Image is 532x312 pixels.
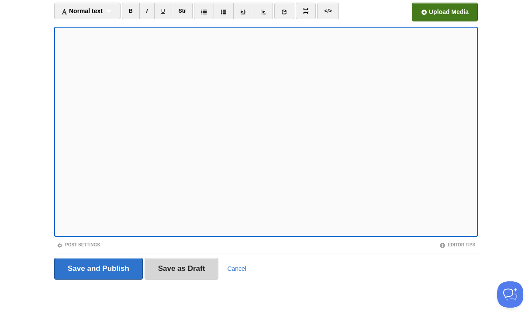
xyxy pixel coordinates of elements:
a: Str [172,3,193,19]
a: I [139,3,155,19]
span: Normal text [61,7,103,14]
iframe: Help Scout Beacon - Open [497,281,523,308]
input: Save and Publish [54,258,143,280]
a: </> [317,3,339,19]
a: Cancel [227,265,246,272]
a: U [154,3,172,19]
a: Post Settings [57,242,100,247]
del: Str [179,8,186,14]
a: B [122,3,140,19]
img: pagebreak-icon.png [303,8,309,14]
input: Save as Draft [145,258,219,280]
a: Editor Tips [439,242,475,247]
